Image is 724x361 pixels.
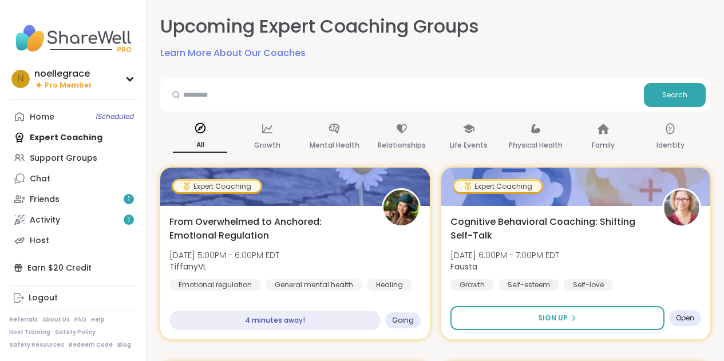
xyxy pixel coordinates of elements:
div: Friends [30,194,60,205]
a: Redeem Code [69,341,113,349]
a: Home1Scheduled [9,106,137,127]
a: Logout [9,288,137,308]
span: Pro Member [45,81,92,90]
b: TiffanyVL [169,261,207,272]
p: All [173,138,227,153]
a: Support Groups [9,148,137,168]
p: Physical Health [509,138,563,152]
a: Chat [9,168,137,189]
a: Learn More About Our Coaches [160,46,306,60]
div: Self-esteem [499,279,559,291]
a: About Us [42,316,70,324]
div: Home [30,112,54,123]
div: Emotional regulation [169,279,261,291]
span: Going [392,316,414,325]
h2: Upcoming Expert Coaching Groups [160,14,479,39]
span: [DATE] 5:00PM - 6:00PM EDT [169,249,279,261]
span: [DATE] 6:00PM - 7:00PM EDT [450,249,559,261]
span: 1 [128,195,130,204]
p: Mental Health [310,138,359,152]
p: Family [592,138,615,152]
div: Chat [30,173,50,185]
div: Healing [367,279,412,291]
b: Fausta [450,261,477,272]
div: Expert Coaching [454,181,541,192]
div: Logout [29,292,58,304]
span: Cognitive Behavioral Coaching: Shifting Self-Talk [450,215,650,243]
a: Safety Policy [55,328,96,336]
div: noellegrace [34,68,92,80]
a: Host [9,230,137,251]
span: Open [676,314,694,323]
div: Earn $20 Credit [9,257,137,278]
img: Fausta [664,190,699,225]
p: Growth [254,138,280,152]
a: Friends1 [9,189,137,209]
div: Expert Coaching [173,181,260,192]
span: Search [662,90,687,100]
button: Sign Up [450,306,665,330]
img: ShareWell Nav Logo [9,18,137,58]
p: Life Events [450,138,488,152]
div: Growth [450,279,494,291]
div: Host [30,235,49,247]
div: Activity [30,215,60,226]
span: 1 Scheduled [96,112,134,121]
p: Identity [656,138,685,152]
a: Activity1 [9,209,137,230]
div: Support Groups [30,153,97,164]
button: Search [644,83,706,107]
a: Referrals [9,316,38,324]
a: Help [91,316,105,324]
a: Blog [117,341,131,349]
span: Sign Up [538,313,568,323]
a: Host Training [9,328,50,336]
div: Self-love [564,279,613,291]
a: FAQ [74,316,86,324]
span: From Overwhelmed to Anchored: Emotional Regulation [169,215,369,243]
img: TiffanyVL [383,190,419,225]
a: Safety Resources [9,341,64,349]
span: n [17,72,24,86]
span: 1 [128,215,130,225]
p: Relationships [378,138,426,152]
div: General mental health [266,279,362,291]
div: 4 minutes away! [169,311,381,330]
